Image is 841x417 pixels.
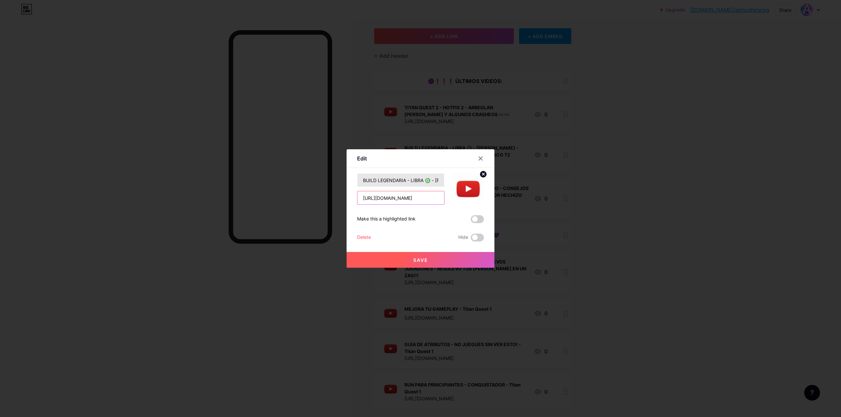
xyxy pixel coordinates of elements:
[357,174,444,187] input: Title
[357,155,367,162] div: Edit
[357,234,371,241] div: Delete
[452,173,484,205] img: link_thumbnail
[413,257,428,263] span: Save
[357,191,444,204] input: URL
[347,252,494,268] button: Save
[357,215,416,223] div: Make this a highlighted link
[458,234,468,241] span: Hide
